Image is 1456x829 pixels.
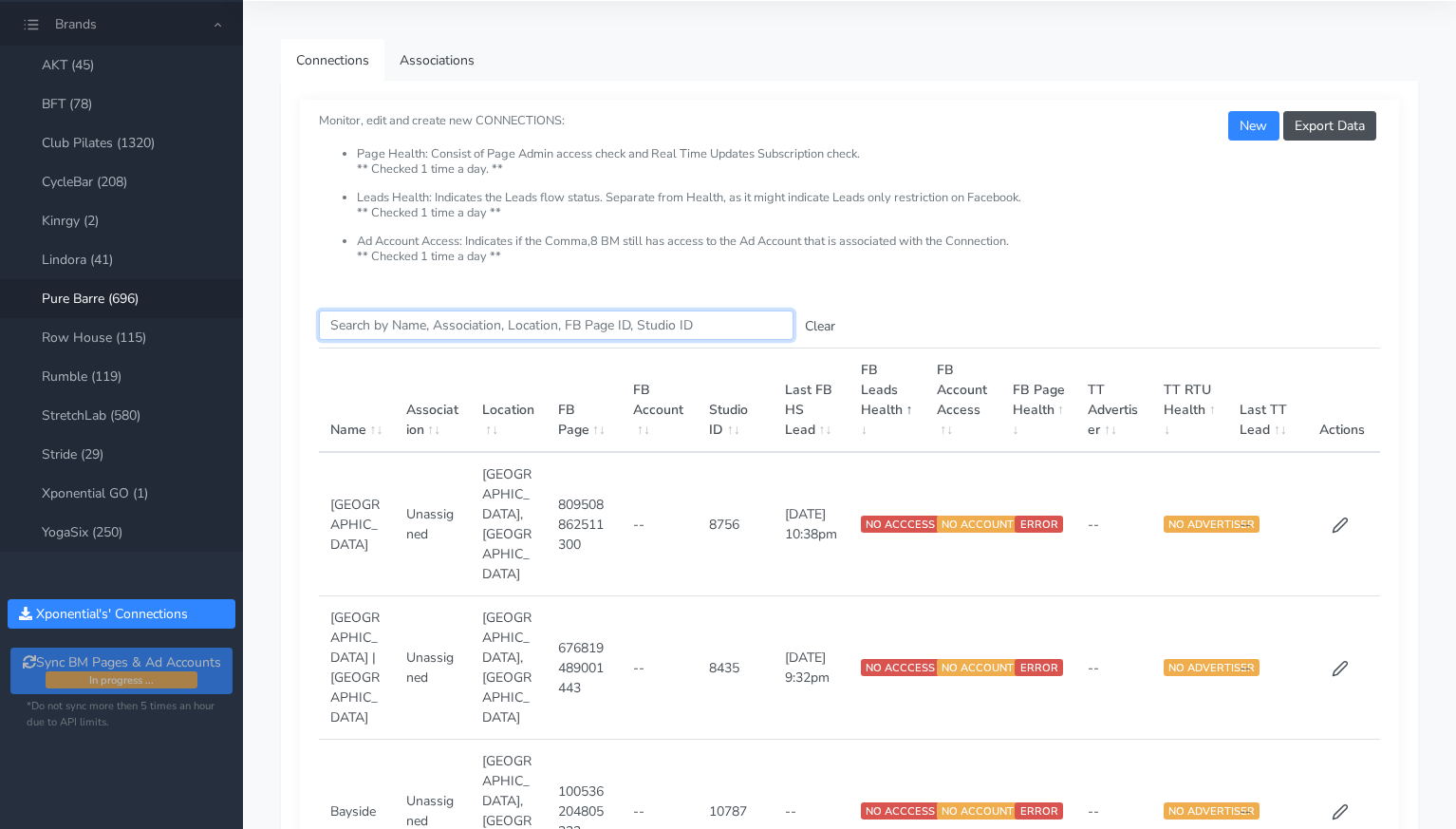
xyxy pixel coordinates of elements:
[774,349,849,453] th: Last FB HS Lead
[1164,659,1260,676] span: NO ADVERTISER
[1228,452,1304,596] td: --
[861,659,940,676] span: NO ACCCESS
[698,349,774,453] th: Studio ID
[46,671,197,688] span: In progress ...
[622,349,698,453] th: FB Account
[357,235,1380,264] li: Ad Account Access: Indicates if the Comma,8 BM still has access to the Ad Account that is associa...
[1164,802,1260,820] span: NO ADVERTISER
[698,452,774,596] td: 8756
[547,349,623,453] th: FB Page
[1228,111,1279,141] button: New
[547,596,623,740] td: 676819489001443
[319,596,395,740] td: [GEOGRAPHIC_DATA] | [GEOGRAPHIC_DATA]
[925,349,1001,453] th: FB Account Access
[10,648,232,694] button: Sync BM Pages & Ad AccountsIn progress ...
[937,802,1018,820] span: NO ACCOUNT
[547,452,623,596] td: 809508862511300
[774,596,849,740] td: [DATE] 9:32pm
[319,311,793,340] input: enter text you want to search
[1152,349,1228,453] th: TT RTU Health
[1001,349,1077,453] th: FB Page Health
[1076,349,1152,453] th: TT Advertiser
[471,452,547,596] td: [GEOGRAPHIC_DATA],[GEOGRAPHIC_DATA]
[849,349,925,453] th: FB Leads Health
[1228,349,1304,453] th: Last TT Lead
[471,349,547,453] th: Location
[55,15,97,33] span: Brands
[319,97,1380,264] small: Monitor, edit and create new CONNECTIONS:
[622,452,698,596] td: --
[1164,516,1260,533] span: NO ADVERTISER
[622,596,698,740] td: --
[1015,516,1062,533] span: ERROR
[319,452,395,596] td: [GEOGRAPHIC_DATA]
[319,349,395,453] th: Name
[1228,596,1304,740] td: --
[1015,659,1062,676] span: ERROR
[395,349,471,453] th: Association
[861,802,940,820] span: NO ACCCESS
[774,452,849,596] td: [DATE] 10:38pm
[357,147,1380,191] li: Page Health: Consist of Page Admin access check and Real Time Updates Subscription check. ** Chec...
[1076,452,1152,596] td: --
[357,191,1380,235] li: Leads Health: Indicates the Leads flow status. Separate from Health, as it might indicate Leads o...
[8,599,235,629] button: Xponential's' Connections
[395,452,471,596] td: Unassigned
[698,596,774,740] td: 8435
[27,699,216,731] small: *Do not sync more then 5 times an hour due to API limits.
[937,516,1018,533] span: NO ACCOUNT
[793,311,847,341] button: Clear
[1076,596,1152,740] td: --
[395,596,471,740] td: Unassigned
[384,39,490,82] a: Associations
[1015,802,1062,820] span: ERROR
[471,596,547,740] td: [GEOGRAPHIC_DATA],[GEOGRAPHIC_DATA]
[1304,349,1380,453] th: Actions
[937,659,1018,676] span: NO ACCOUNT
[1283,111,1376,141] button: Export Data
[861,516,940,533] span: NO ACCCESS
[281,39,384,82] a: Connections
